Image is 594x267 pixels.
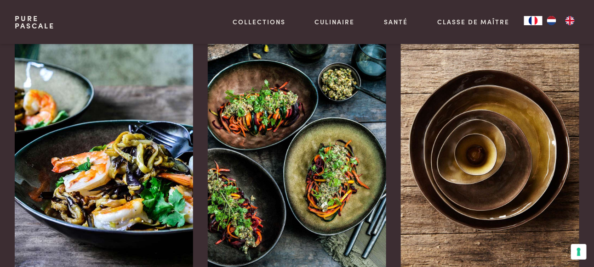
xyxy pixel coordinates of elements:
a: Santé [384,17,408,27]
ul: Language list [543,16,579,25]
div: Language [524,16,543,25]
a: PurePascale [15,15,55,29]
a: NL [543,16,561,25]
aside: Language selected: Français [524,16,579,25]
a: Collections [233,17,286,27]
a: Culinaire [315,17,355,27]
a: FR [524,16,543,25]
a: Classe de maître [437,17,509,27]
button: Vos préférences en matière de consentement pour les technologies de suivi [571,244,587,260]
a: EN [561,16,579,25]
